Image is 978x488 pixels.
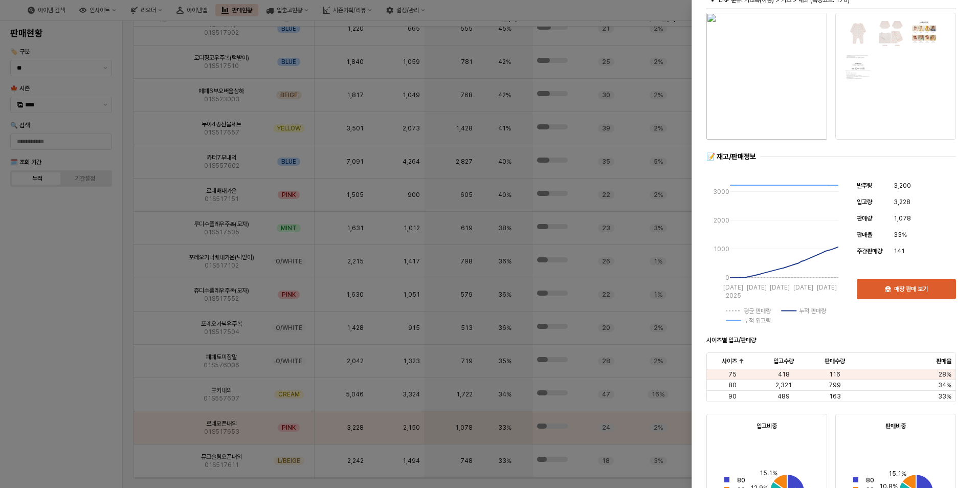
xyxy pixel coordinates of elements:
[894,197,910,207] span: 3,228
[894,230,907,240] span: 33%
[829,392,841,401] span: 163
[885,423,906,430] strong: 판매비중
[939,370,951,379] span: 28%
[775,381,792,389] span: 2,321
[778,370,790,379] span: 418
[936,357,951,365] span: 판매율
[894,181,911,191] span: 3,200
[728,392,737,401] span: 90
[857,182,872,189] span: 발주량
[938,392,951,401] span: 33%
[706,337,756,344] strong: 사이즈별 입고/판매량
[728,381,737,389] span: 80
[829,381,841,389] span: 799
[777,392,790,401] span: 489
[773,357,794,365] span: 입고수량
[894,285,928,293] p: 매장 판매 보기
[938,381,951,389] span: 34%
[722,357,737,365] span: 사이즈
[857,279,956,299] button: 매장 판매 보기
[857,231,872,238] span: 판매율
[857,248,882,255] span: 주간판매량
[894,213,911,224] span: 1,078
[825,357,845,365] span: 판매수량
[857,198,872,206] span: 입고량
[728,370,737,379] span: 75
[706,152,756,162] div: 📝 재고/판매정보
[829,370,840,379] span: 116
[894,246,905,256] span: 141
[857,215,872,222] span: 판매량
[757,423,777,430] strong: 입고비중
